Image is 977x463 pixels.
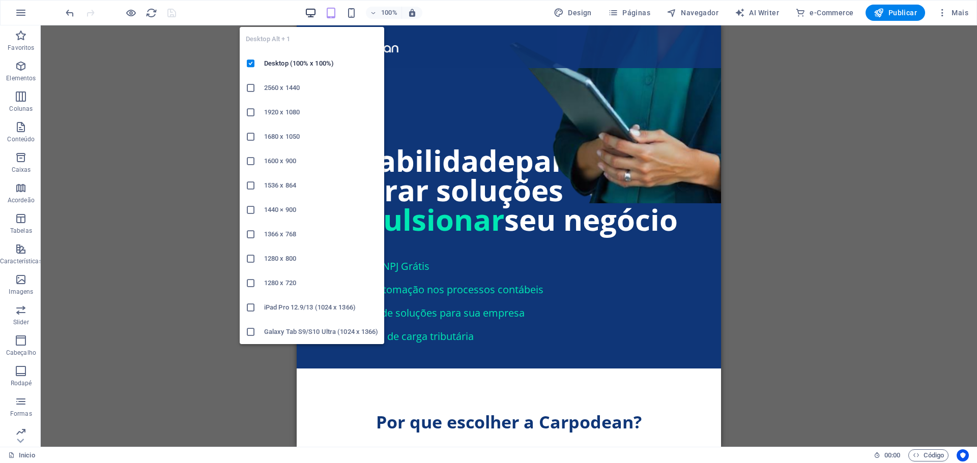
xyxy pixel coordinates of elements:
[8,44,34,52] p: Favoritos
[874,449,901,461] h6: Tempo de sessão
[874,8,917,18] span: Publicar
[297,25,721,447] iframe: To enrich screen reader interactions, please activate Accessibility in Grammarly extension settings
[264,204,378,216] h6: 1440 × 900
[8,449,35,461] a: Clique para cancelar a seleção. Clique duas vezes para abrir as Páginas
[908,449,949,461] button: Código
[264,57,378,70] h6: Desktop (100% x 100%)
[866,5,925,21] button: Publicar
[604,5,654,21] button: Páginas
[937,8,968,18] span: Mais
[9,105,33,113] p: Colunas
[6,74,36,82] p: Elementos
[10,410,32,418] p: Formas
[264,277,378,289] h6: 1280 x 720
[12,166,31,174] p: Caixas
[554,8,592,18] span: Design
[264,301,378,314] h6: iPad Pro 12.9/13 (1024 x 1366)
[957,449,969,461] button: Usercentrics
[264,228,378,240] h6: 1366 x 768
[13,318,29,326] p: Slider
[264,326,378,338] h6: Galaxy Tab S9/S10 Ultra (1024 x 1366)
[264,155,378,167] h6: 1600 x 900
[264,179,378,192] h6: 1536 x 864
[550,5,596,21] button: Design
[264,82,378,94] h6: 2560 x 1440
[735,8,779,18] span: AI Writer
[264,106,378,118] h6: 1920 x 1080
[795,8,853,18] span: e-Commerce
[884,449,900,461] span: 00 00
[6,349,36,357] p: Cabeçalho
[913,449,944,461] span: Código
[264,253,378,265] h6: 1280 x 800
[791,5,857,21] button: e-Commerce
[9,288,33,296] p: Imagens
[892,451,893,459] span: :
[10,227,32,235] p: Tabelas
[11,379,32,387] p: Rodapé
[8,196,35,204] p: Acordeão
[731,5,783,21] button: AI Writer
[667,8,719,18] span: Navegador
[264,131,378,143] h6: 1680 x 1050
[608,8,650,18] span: Páginas
[663,5,723,21] button: Navegador
[933,5,972,21] button: Mais
[7,135,35,143] p: Conteúdo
